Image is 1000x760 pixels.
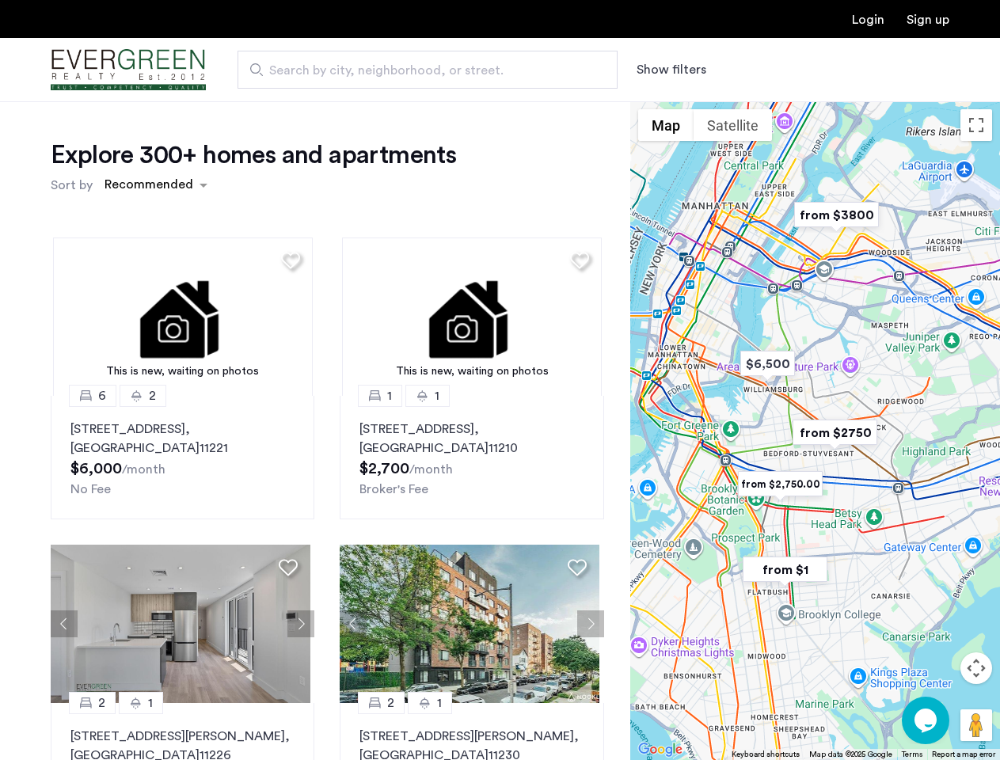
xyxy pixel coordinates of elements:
button: Previous apartment [51,610,78,637]
label: Sort by [51,176,93,195]
img: 1.gif [53,237,313,396]
span: No Fee [70,483,111,496]
button: Drag Pegman onto the map to open Street View [960,709,992,741]
a: Report a map error [932,749,995,760]
button: Show or hide filters [637,60,706,79]
div: Recommended [102,175,193,198]
div: from $1 [736,552,834,587]
span: $2,700 [359,461,409,477]
p: [STREET_ADDRESS] 11210 [359,420,584,458]
div: from $3800 [788,197,885,233]
img: 1.gif [342,237,602,396]
a: Cazamio Logo [51,40,206,100]
h1: Explore 300+ homes and apartments [51,139,456,171]
img: logo [51,40,206,100]
div: This is new, waiting on photos [61,363,305,380]
button: Show street map [638,109,694,141]
span: 1 [437,693,442,712]
button: Show satellite imagery [694,109,772,141]
img: Google [634,739,686,760]
p: [STREET_ADDRESS] 11221 [70,420,295,458]
a: 62[STREET_ADDRESS], [GEOGRAPHIC_DATA]11221No Fee [51,396,314,519]
sub: /month [122,463,165,476]
sub: /month [409,463,453,476]
a: Open this area in Google Maps (opens a new window) [634,739,686,760]
a: Terms [902,749,922,760]
div: $6,500 [734,346,801,382]
a: This is new, waiting on photos [53,237,313,396]
a: Login [852,13,884,26]
a: Registration [907,13,949,26]
iframe: chat widget [902,697,952,744]
button: Toggle fullscreen view [960,109,992,141]
button: Previous apartment [340,610,367,637]
div: from $2,750.00 [732,466,829,502]
span: $6,000 [70,461,122,477]
button: Next apartment [577,610,604,637]
input: Apartment Search [238,51,618,89]
a: 11[STREET_ADDRESS], [GEOGRAPHIC_DATA]11210Broker's Fee [340,396,603,519]
span: Search by city, neighborhood, or street. [269,61,573,80]
span: Broker's Fee [359,483,428,496]
span: 2 [387,693,394,712]
button: Keyboard shortcuts [732,749,800,760]
div: from $2750 [786,415,884,450]
div: This is new, waiting on photos [350,363,594,380]
a: This is new, waiting on photos [342,237,602,396]
span: 6 [98,386,106,405]
button: Next apartment [287,610,314,637]
span: Map data ©2025 Google [809,750,892,758]
span: 2 [98,693,105,712]
img: 3_638313384672223653.jpeg [340,545,599,703]
ng-select: sort-apartment [97,171,215,199]
span: 1 [148,693,153,712]
span: 2 [149,386,156,405]
span: 1 [387,386,392,405]
button: Map camera controls [960,652,992,684]
img: 66a1adb6-6608-43dd-a245-dc7333f8b390_638824126198252652.jpeg [51,545,310,703]
span: 1 [435,386,439,405]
